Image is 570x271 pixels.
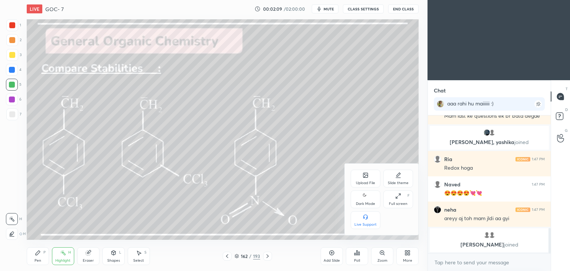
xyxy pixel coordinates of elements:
div: Live Support [354,223,377,226]
div: Slide theme [388,181,409,185]
div: Dark Mode [356,202,375,206]
div: Upload File [356,181,375,185]
div: F [407,194,410,197]
div: Full screen [389,202,407,206]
